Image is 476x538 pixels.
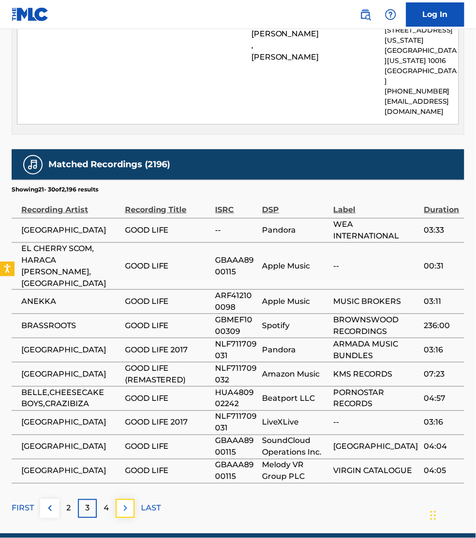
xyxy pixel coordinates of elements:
span: Melody VR Group PLC [262,459,329,483]
span: NLF711709031 [215,411,258,434]
span: GBMEF1000309 [215,314,258,337]
p: [GEOGRAPHIC_DATA] [384,66,459,86]
span: NLF711709032 [215,363,258,386]
span: 04:04 [424,441,460,453]
span: [GEOGRAPHIC_DATA] [21,417,120,428]
span: 07:23 [424,368,460,380]
span: LiveXLive [262,417,329,428]
p: 3 [85,503,90,514]
span: 03:11 [424,296,460,307]
span: GOOD LIFE [125,224,211,236]
img: MLC Logo [12,7,49,21]
span: EL CHERRY SCOM, HARACA [PERSON_NAME], [GEOGRAPHIC_DATA] [21,243,120,289]
span: GOOD LIFE [125,465,211,477]
span: 00:31 [424,260,460,272]
span: Apple Music [262,260,329,272]
img: search [360,9,371,20]
span: BROWNSWOOD RECORDINGS [334,314,419,337]
img: left [44,503,56,514]
p: [EMAIL_ADDRESS][DOMAIN_NAME] [384,96,459,117]
span: Spotify [262,320,329,332]
p: [PHONE_NUMBER] [384,86,459,96]
span: ANEKKA [21,296,120,307]
span: [PERSON_NAME], [PERSON_NAME], [PERSON_NAME] [251,6,319,62]
div: DSP [262,194,329,216]
span: -- [215,224,258,236]
p: [STREET_ADDRESS] [384,25,459,35]
span: BRASSROOTS [21,320,120,332]
span: 03:16 [424,344,460,356]
span: Beatport LLC [262,393,329,404]
span: [GEOGRAPHIC_DATA] [21,368,120,380]
span: VIRGIN CATALOGUE [334,465,419,477]
span: GBAAA8900115 [215,459,258,483]
span: WEA INTERNATIONAL [334,219,419,242]
span: 04:05 [424,465,460,477]
span: Pandora [262,344,329,356]
div: Recording Title [125,194,211,216]
span: BELLE,CHEESECAKE BOYS,CRAZIBIZA [21,387,120,410]
span: ARMADA MUSIC BUNDLES [334,338,419,362]
p: 2 [66,503,71,514]
span: [GEOGRAPHIC_DATA] [334,441,419,453]
a: Public Search [356,5,375,24]
iframe: Chat Widget [428,491,476,538]
span: -- [334,260,419,272]
span: ARF412100098 [215,290,258,313]
span: SoundCloud Operations Inc. [262,435,329,459]
span: 03:16 [424,417,460,428]
img: right [120,503,131,514]
span: Amazon Music [262,368,329,380]
span: 236:00 [424,320,460,332]
div: Label [334,194,419,216]
span: GBAAA8900115 [215,254,258,278]
span: GBAAA8900115 [215,435,258,459]
span: GOOD LIFE [125,393,211,404]
div: Help [381,5,400,24]
span: GOOD LIFE [125,441,211,453]
span: GOOD LIFE [125,296,211,307]
span: GOOD LIFE 2017 [125,417,211,428]
span: [GEOGRAPHIC_DATA] [21,344,120,356]
span: Apple Music [262,296,329,307]
div: ISRC [215,194,258,216]
span: 04:57 [424,393,460,404]
img: Matched Recordings [27,159,39,171]
h5: Matched Recordings (2196) [48,159,170,170]
div: Duration [424,194,460,216]
p: LAST [141,503,161,514]
p: FIRST [12,503,34,514]
span: Pandora [262,224,329,236]
span: [GEOGRAPHIC_DATA] [21,224,120,236]
span: GOOD LIFE [125,260,211,272]
span: GOOD LIFE (REMASTERED) [125,363,211,386]
span: NLF711709031 [215,338,258,362]
p: 4 [104,503,109,514]
img: help [385,9,397,20]
div: Drag [430,501,436,530]
span: HUA480902242 [215,387,258,410]
p: [US_STATE][GEOGRAPHIC_DATA][US_STATE] 10016 [384,35,459,66]
span: GOOD LIFE 2017 [125,344,211,356]
span: KMS RECORDS [334,368,419,380]
span: PORNOSTAR RECORDS [334,387,419,410]
span: [GEOGRAPHIC_DATA] [21,441,120,453]
span: GOOD LIFE [125,320,211,332]
a: Log In [406,2,464,27]
p: Showing 21 - 30 of 2,196 results [12,185,98,194]
div: Recording Artist [21,194,120,216]
span: -- [334,417,419,428]
span: [GEOGRAPHIC_DATA] [21,465,120,477]
span: MUSIC BROKERS [334,296,419,307]
span: 03:33 [424,224,460,236]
